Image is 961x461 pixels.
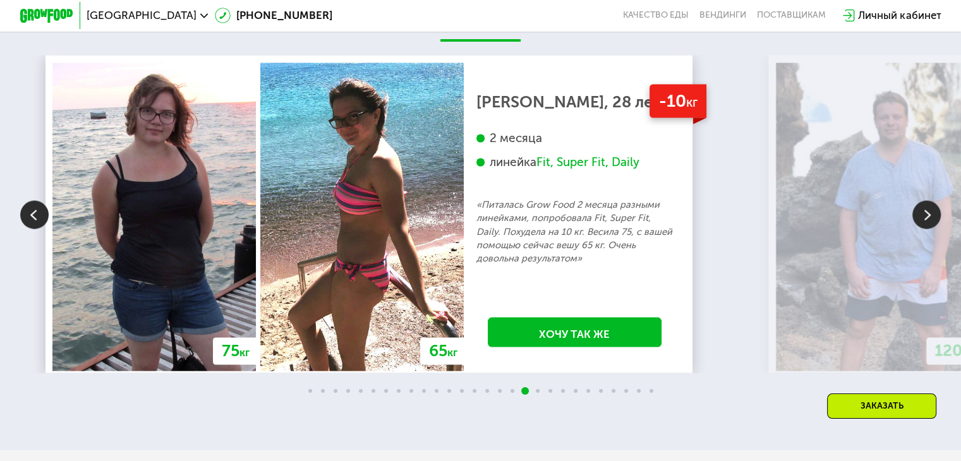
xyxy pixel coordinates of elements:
span: кг [447,345,457,358]
div: линейка [476,154,672,169]
div: Личный кабинет [858,8,941,23]
a: [PHONE_NUMBER] [215,8,332,23]
a: Качество еды [623,10,689,21]
p: «Питалась Grow Food 2 месяца разными линейками, попробовала Fit, Super Fit, Daily. Похудела на 10... [476,198,672,265]
a: Вендинги [699,10,746,21]
div: [PERSON_NAME], 28 лет [476,95,672,108]
div: 2 месяца [476,130,672,145]
img: Slide left [20,200,49,229]
div: Заказать [827,393,936,419]
span: кг [239,345,250,358]
div: 75 [213,337,258,364]
a: Хочу так же [488,317,662,347]
span: кг [686,94,698,109]
div: Fit, Super Fit, Daily [536,154,639,169]
div: поставщикам [757,10,826,21]
div: -10 [650,84,707,117]
div: 65 [420,337,466,364]
span: [GEOGRAPHIC_DATA] [87,10,196,21]
img: Slide right [912,200,941,229]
